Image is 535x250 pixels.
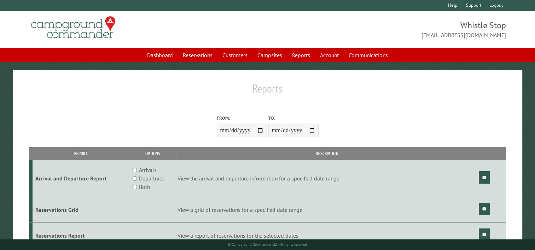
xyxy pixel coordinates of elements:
[176,222,478,248] td: View a report of reservations for the selected dates
[176,147,478,160] th: Description
[179,48,217,62] a: Reservations
[139,166,157,174] label: Arrivals
[129,147,176,160] th: Options
[33,147,129,160] th: Report
[176,160,478,197] td: View the arrival and departure information for a specified date range
[33,197,129,223] td: Reservations Grid
[268,19,506,39] span: Whistle Stop [EMAIL_ADDRESS][DOMAIN_NAME]
[228,242,308,247] small: © Campground Commander LLC. All rights reserved.
[316,48,343,62] a: Account
[29,14,117,41] img: Campground Commander
[253,48,286,62] a: Campsites
[218,48,252,62] a: Customers
[217,115,267,121] label: From:
[29,82,506,101] h1: Reports
[33,160,129,197] td: Arrival and Departure Report
[176,197,478,223] td: View a grid of reservations for a specified date range
[344,48,392,62] a: Communications
[33,222,129,248] td: Reservations Report
[143,48,177,62] a: Dashboard
[139,174,165,183] label: Departures
[288,48,314,62] a: Reports
[268,115,319,121] label: To:
[139,183,150,191] label: Both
